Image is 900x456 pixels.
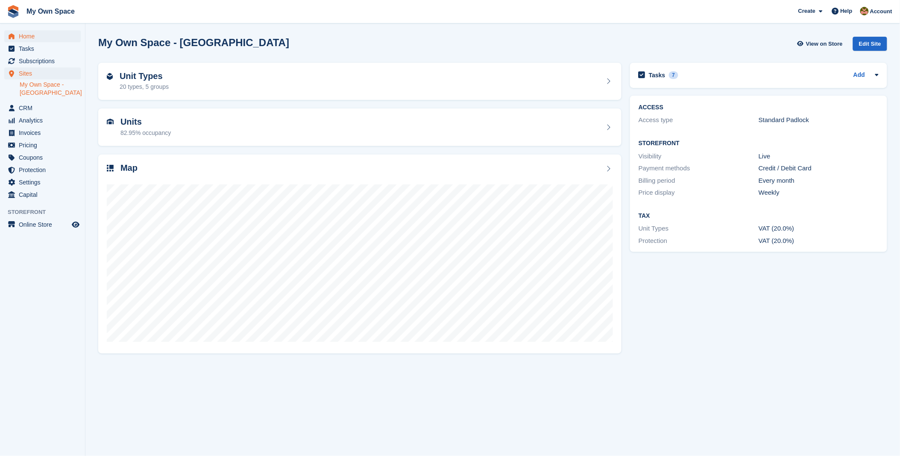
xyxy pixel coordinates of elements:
a: menu [4,189,81,201]
div: Standard Padlock [759,115,879,125]
span: View on Store [806,40,843,48]
a: Units 82.95% occupancy [98,108,621,146]
a: Map [98,155,621,354]
a: menu [4,30,81,42]
span: Capital [19,189,70,201]
a: menu [4,139,81,151]
div: VAT (20.0%) [759,236,879,246]
span: Coupons [19,152,70,164]
a: My Own Space - [GEOGRAPHIC_DATA] [20,81,81,97]
img: unit-type-icn-2b2737a686de81e16bb02015468b77c625bbabd49415b5ef34ead5e3b44a266d.svg [107,73,113,80]
div: Protection [639,236,759,246]
div: 7 [669,71,679,79]
a: menu [4,127,81,139]
span: Account [870,7,892,16]
a: Add [853,70,865,80]
span: Sites [19,67,70,79]
h2: Unit Types [120,71,169,81]
div: Credit / Debit Card [759,164,879,173]
span: Analytics [19,114,70,126]
div: Live [759,152,879,161]
div: Access type [639,115,759,125]
img: unit-icn-7be61d7bf1b0ce9d3e12c5938cc71ed9869f7b940bace4675aadf7bd6d80202e.svg [107,119,114,125]
a: menu [4,164,81,176]
img: map-icn-33ee37083ee616e46c38cad1a60f524a97daa1e2b2c8c0bc3eb3415660979fc1.svg [107,165,114,172]
div: Payment methods [639,164,759,173]
span: Tasks [19,43,70,55]
div: Weekly [759,188,879,198]
img: stora-icon-8386f47178a22dfd0bd8f6a31ec36ba5ce8667c1dd55bd0f319d3a0aa187defe.svg [7,5,20,18]
span: Protection [19,164,70,176]
a: menu [4,43,81,55]
h2: Units [120,117,171,127]
a: menu [4,152,81,164]
span: Create [798,7,815,15]
h2: Map [120,163,138,173]
div: Unit Types [639,224,759,234]
span: Help [841,7,853,15]
h2: Storefront [639,140,879,147]
span: Home [19,30,70,42]
a: Edit Site [853,37,887,54]
span: Subscriptions [19,55,70,67]
a: Unit Types 20 types, 5 groups [98,63,621,100]
div: Price display [639,188,759,198]
a: menu [4,114,81,126]
h2: Tax [639,213,879,219]
a: My Own Space [23,4,78,18]
span: Invoices [19,127,70,139]
div: Every month [759,176,879,186]
div: 20 types, 5 groups [120,82,169,91]
div: 82.95% occupancy [120,129,171,137]
a: View on Store [796,37,846,51]
img: Keely Collin [860,7,869,15]
span: Pricing [19,139,70,151]
div: Edit Site [853,37,887,51]
a: menu [4,67,81,79]
a: menu [4,176,81,188]
h2: Tasks [649,71,665,79]
a: Preview store [70,219,81,230]
div: Billing period [639,176,759,186]
a: menu [4,219,81,231]
h2: ACCESS [639,104,879,111]
div: Visibility [639,152,759,161]
span: Online Store [19,219,70,231]
span: Settings [19,176,70,188]
div: VAT (20.0%) [759,224,879,234]
a: menu [4,102,81,114]
h2: My Own Space - [GEOGRAPHIC_DATA] [98,37,289,48]
a: menu [4,55,81,67]
span: CRM [19,102,70,114]
span: Storefront [8,208,85,216]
